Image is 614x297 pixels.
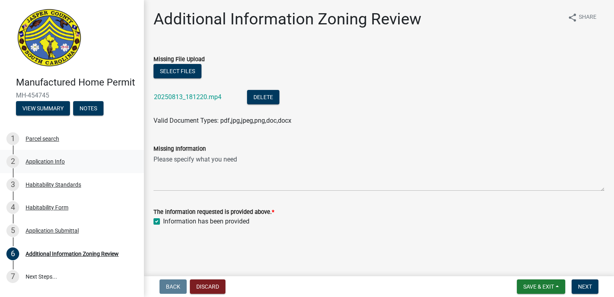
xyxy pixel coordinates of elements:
button: Next [572,279,598,294]
div: Parcel search [26,136,59,142]
button: View Summary [16,101,70,116]
div: 1 [6,132,19,145]
div: 6 [6,247,19,260]
button: Notes [73,101,104,116]
div: Additional Information Zoning Review [26,251,119,257]
button: Delete [247,90,279,104]
div: 2 [6,155,19,168]
div: 5 [6,224,19,237]
div: 4 [6,201,19,214]
h1: Additional Information Zoning Review [153,10,421,29]
button: shareShare [561,10,603,25]
button: Back [159,279,187,294]
button: Select files [153,64,201,78]
span: Back [166,283,180,290]
div: Habitability Standards [26,182,81,187]
wm-modal-confirm: Notes [73,106,104,112]
img: Jasper County, South Carolina [16,8,83,68]
wm-modal-confirm: Summary [16,106,70,112]
span: Share [579,13,596,22]
div: 7 [6,270,19,283]
a: 20250813_181220.mp4 [154,93,221,101]
span: Next [578,283,592,290]
label: Missing Information [153,146,206,152]
i: share [568,13,577,22]
label: The information requested is provided above. [153,209,274,215]
div: Habitability Form [26,205,68,210]
label: Missing File Upload [153,57,205,62]
span: Save & Exit [523,283,554,290]
label: Information has been provided [163,217,249,226]
div: Application Submittal [26,228,79,233]
div: Application Info [26,159,65,164]
button: Save & Exit [517,279,565,294]
button: Discard [190,279,225,294]
h4: Manufactured Home Permit [16,77,138,88]
span: Valid Document Types: pdf,jpg,jpeg,png,doc,docx [153,117,291,124]
wm-modal-confirm: Delete Document [247,94,279,102]
span: MH-454745 [16,92,128,99]
div: 3 [6,178,19,191]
